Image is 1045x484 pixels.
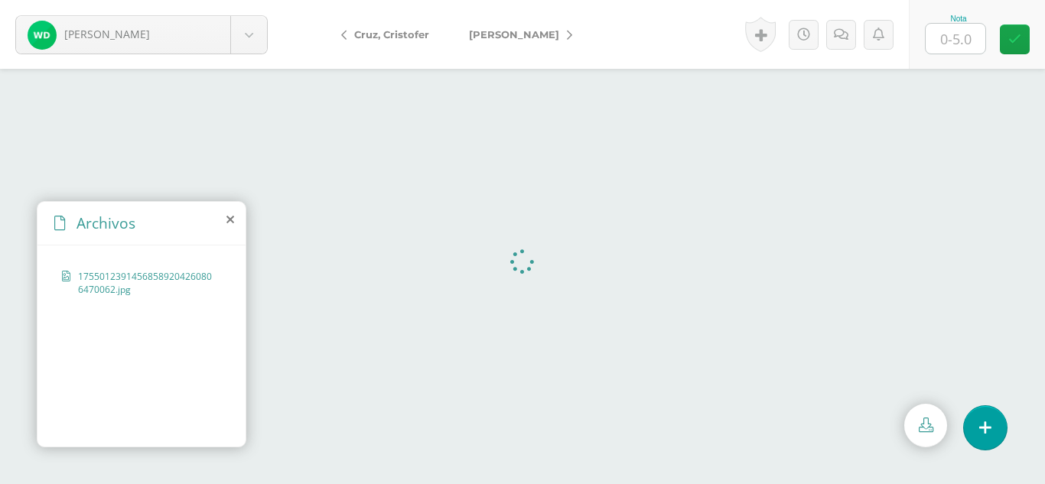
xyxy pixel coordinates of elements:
span: Archivos [77,213,135,233]
i: close [226,213,234,226]
span: 17550123914568589204260806470062.jpg [78,270,213,296]
input: 0-5.0 [926,24,985,54]
span: [PERSON_NAME] [469,28,559,41]
a: [PERSON_NAME] [449,16,584,53]
div: Nota [925,15,992,23]
img: ec9adac5e8762faecbe6720965fc6b2a.png [28,21,57,50]
a: Cruz, Cristofer [329,16,449,53]
span: [PERSON_NAME] [64,27,150,41]
a: [PERSON_NAME] [16,16,267,54]
span: Cruz, Cristofer [354,28,429,41]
